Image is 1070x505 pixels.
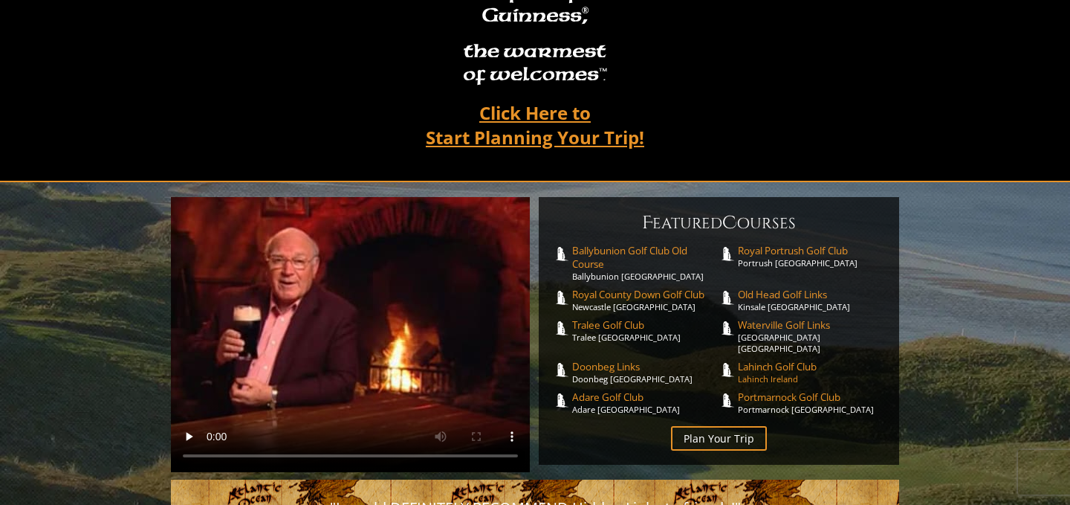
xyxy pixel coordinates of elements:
span: Adare Golf Club [572,390,719,404]
span: Royal Portrush Golf Club [738,244,885,257]
span: Tralee Golf Club [572,318,719,332]
span: Portmarnock Golf Club [738,390,885,404]
a: Old Head Golf LinksKinsale [GEOGRAPHIC_DATA] [738,288,885,312]
span: Waterville Golf Links [738,318,885,332]
h6: eatured ourses [554,211,884,235]
a: Portmarnock Golf ClubPortmarnock [GEOGRAPHIC_DATA] [738,390,885,415]
span: Doonbeg Links [572,360,719,373]
a: Ballybunion Golf Club Old CourseBallybunion [GEOGRAPHIC_DATA] [572,244,719,282]
a: Lahinch Golf ClubLahinch Ireland [738,360,885,385]
span: Lahinch Golf Club [738,360,885,373]
a: Plan Your Trip [671,426,767,451]
a: Tralee Golf ClubTralee [GEOGRAPHIC_DATA] [572,318,719,343]
a: Waterville Golf Links[GEOGRAPHIC_DATA] [GEOGRAPHIC_DATA] [738,318,885,354]
a: Click Here toStart Planning Your Trip! [411,95,659,155]
span: C [722,211,737,235]
a: Royal County Down Golf ClubNewcastle [GEOGRAPHIC_DATA] [572,288,719,312]
span: Ballybunion Golf Club Old Course [572,244,719,271]
a: Adare Golf ClubAdare [GEOGRAPHIC_DATA] [572,390,719,415]
span: F [642,211,652,235]
span: Royal County Down Golf Club [572,288,719,301]
a: Doonbeg LinksDoonbeg [GEOGRAPHIC_DATA] [572,360,719,385]
a: Royal Portrush Golf ClubPortrush [GEOGRAPHIC_DATA] [738,244,885,268]
span: Old Head Golf Links [738,288,885,301]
